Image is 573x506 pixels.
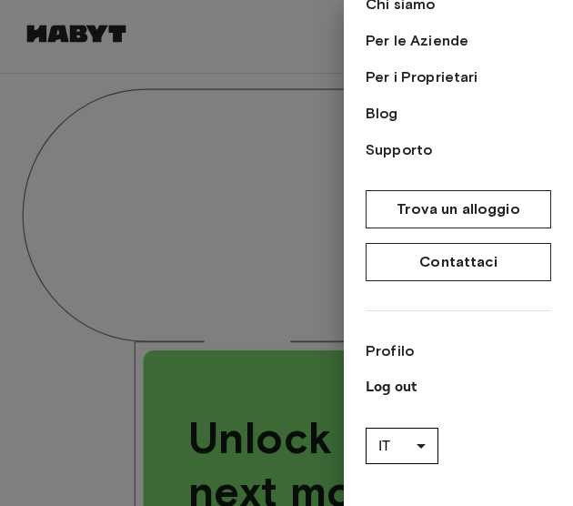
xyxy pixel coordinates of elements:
[366,66,551,88] a: Per i Proprietari
[366,30,551,52] a: Per le Aziende
[366,190,551,228] a: Trova un alloggio
[366,420,438,471] div: IT
[366,103,551,125] a: Blog
[366,139,551,161] a: Supporto
[366,377,551,399] p: Log out
[366,243,551,281] a: Contattaci
[366,340,551,362] a: Profilo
